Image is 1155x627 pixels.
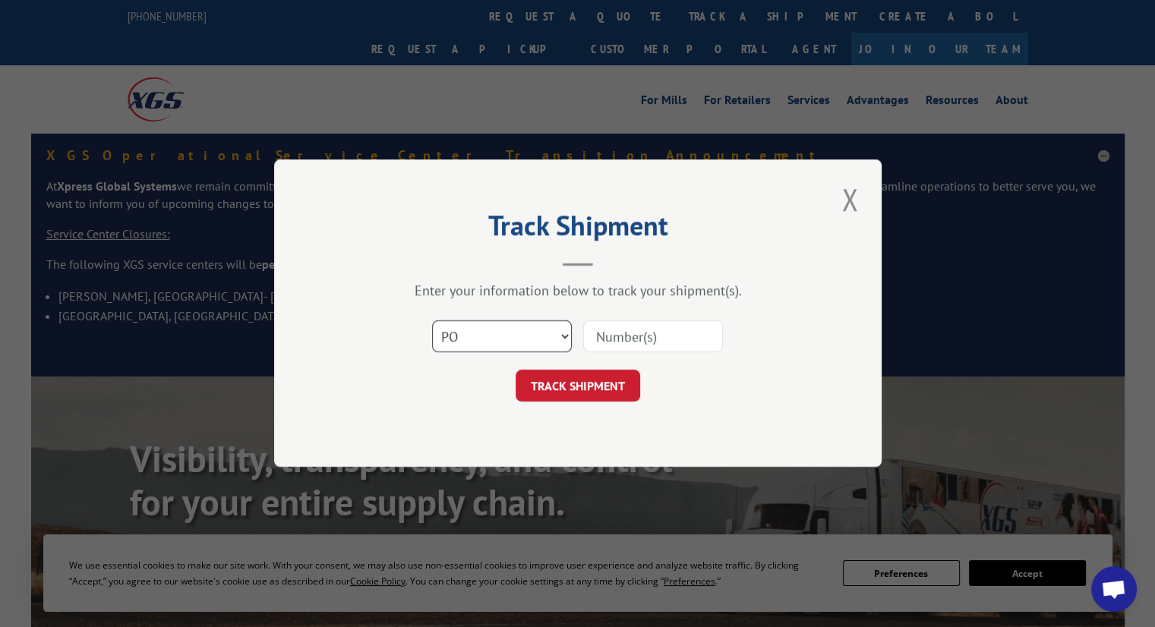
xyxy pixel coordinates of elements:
a: Open chat [1091,566,1137,612]
button: Close modal [837,178,863,220]
div: Enter your information below to track your shipment(s). [350,282,806,300]
h2: Track Shipment [350,215,806,244]
input: Number(s) [583,321,723,353]
button: TRACK SHIPMENT [516,370,640,402]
